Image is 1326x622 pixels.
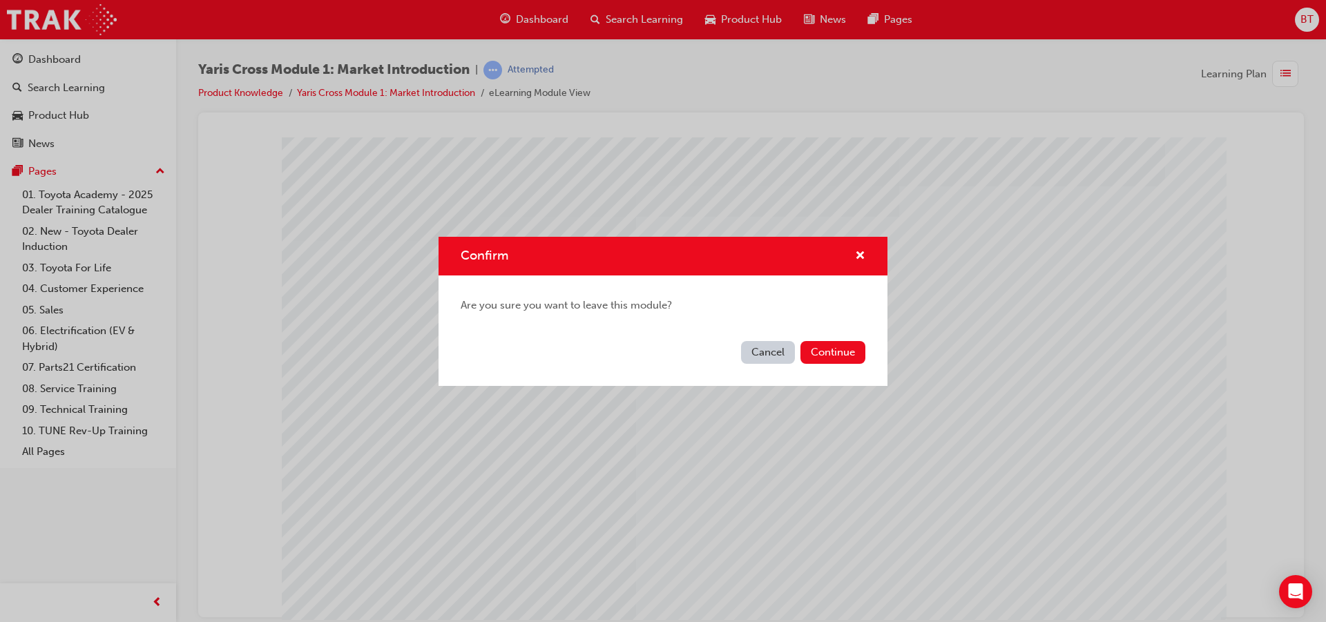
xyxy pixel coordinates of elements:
[741,341,795,364] button: Cancel
[439,237,887,386] div: Confirm
[855,251,865,263] span: cross-icon
[1279,575,1312,608] div: Open Intercom Messenger
[461,248,508,263] span: Confirm
[855,248,865,265] button: cross-icon
[800,341,865,364] button: Continue
[439,275,887,336] div: Are you sure you want to leave this module?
